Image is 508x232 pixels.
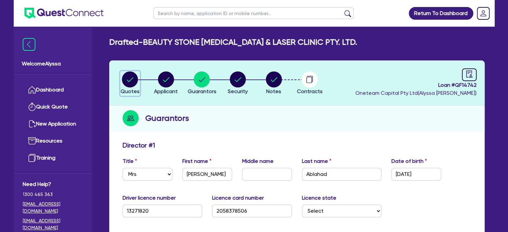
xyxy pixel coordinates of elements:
[23,150,83,167] a: Training
[228,88,248,94] span: Security
[391,157,427,165] label: Date of birth
[28,120,36,128] img: new-application
[123,141,155,149] h3: Director # 1
[466,70,473,78] span: audit
[28,154,36,162] img: training
[475,5,492,22] a: Dropdown toggle
[121,88,140,94] span: Quotes
[123,194,176,202] label: Driver licence number
[23,81,83,98] a: Dashboard
[297,88,323,94] span: Contracts
[266,88,281,94] span: Notes
[28,103,36,111] img: quick-quote
[355,81,477,89] span: Loan # QF14742
[409,7,473,20] a: Return To Dashboard
[23,133,83,150] a: Resources
[212,194,264,202] label: Licence card number
[462,68,477,81] a: audit
[187,88,216,94] span: Guarantors
[153,7,354,19] input: Search by name, application ID or mobile number...
[297,71,323,96] button: Contracts
[391,168,441,181] input: DD / MM / YYYY
[123,157,137,165] label: Title
[22,60,84,68] span: Welcome Alyssa
[182,157,211,165] label: First name
[23,115,83,133] a: New Application
[28,137,36,145] img: resources
[23,98,83,115] a: Quick Quote
[23,217,83,231] a: [EMAIL_ADDRESS][DOMAIN_NAME]
[23,38,35,51] img: icon-menu-close
[154,88,178,94] span: Applicant
[23,180,83,188] span: Need Help?
[187,71,216,96] button: Guarantors
[242,157,274,165] label: Middle name
[227,71,248,96] button: Security
[154,71,178,96] button: Applicant
[266,71,282,96] button: Notes
[302,157,331,165] label: Last name
[23,191,83,198] span: 1300 465 363
[24,8,104,19] img: quest-connect-logo-blue
[123,110,139,126] img: step-icon
[120,71,140,96] button: Quotes
[355,90,477,96] span: Oneteam Capital Pty Ltd ( Alyssa [PERSON_NAME] )
[145,112,189,124] h2: Guarantors
[23,201,83,215] a: [EMAIL_ADDRESS][DOMAIN_NAME]
[109,37,357,47] h2: Drafted - BEAUTY STONE [MEDICAL_DATA] & LASER CLINIC PTY. LTD.
[302,194,336,202] label: Licence state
